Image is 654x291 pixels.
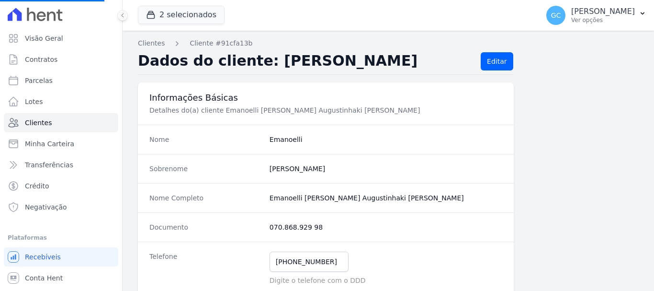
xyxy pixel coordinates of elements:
[25,118,52,128] span: Clientes
[149,105,471,115] p: Detalhes do(a) cliente Emanoelli [PERSON_NAME] Augustinhaki [PERSON_NAME]
[149,252,262,285] dt: Telefone
[270,193,502,203] dd: Emanoelli [PERSON_NAME] Augustinhaki [PERSON_NAME]
[4,113,118,132] a: Clientes
[539,2,654,29] button: GC [PERSON_NAME] Ver opções
[4,268,118,288] a: Conta Hent
[4,198,118,217] a: Negativação
[25,97,43,106] span: Lotes
[4,71,118,90] a: Parcelas
[4,50,118,69] a: Contratos
[571,16,635,24] p: Ver opções
[4,155,118,175] a: Transferências
[4,92,118,111] a: Lotes
[571,7,635,16] p: [PERSON_NAME]
[4,176,118,196] a: Crédito
[25,181,49,191] span: Crédito
[4,29,118,48] a: Visão Geral
[138,38,165,48] a: Clientes
[190,38,252,48] a: Cliente #91cfa13b
[25,160,73,170] span: Transferências
[270,135,502,144] dd: Emanoelli
[149,135,262,144] dt: Nome
[149,222,262,232] dt: Documento
[4,247,118,267] a: Recebíveis
[25,139,74,149] span: Minha Carteira
[25,202,67,212] span: Negativação
[149,193,262,203] dt: Nome Completo
[4,134,118,153] a: Minha Carteira
[8,232,114,244] div: Plataformas
[149,164,262,174] dt: Sobrenome
[138,38,639,48] nav: Breadcrumb
[149,92,502,104] h3: Informações Básicas
[25,55,57,64] span: Contratos
[551,12,561,19] span: GC
[270,222,502,232] dd: 070.868.929 98
[25,252,61,262] span: Recebíveis
[270,164,502,174] dd: [PERSON_NAME]
[138,6,225,24] button: 2 selecionados
[138,52,473,70] h2: Dados do cliente: [PERSON_NAME]
[270,276,502,285] p: Digite o telefone com o DDD
[481,52,513,70] a: Editar
[25,76,53,85] span: Parcelas
[25,34,63,43] span: Visão Geral
[25,273,63,283] span: Conta Hent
